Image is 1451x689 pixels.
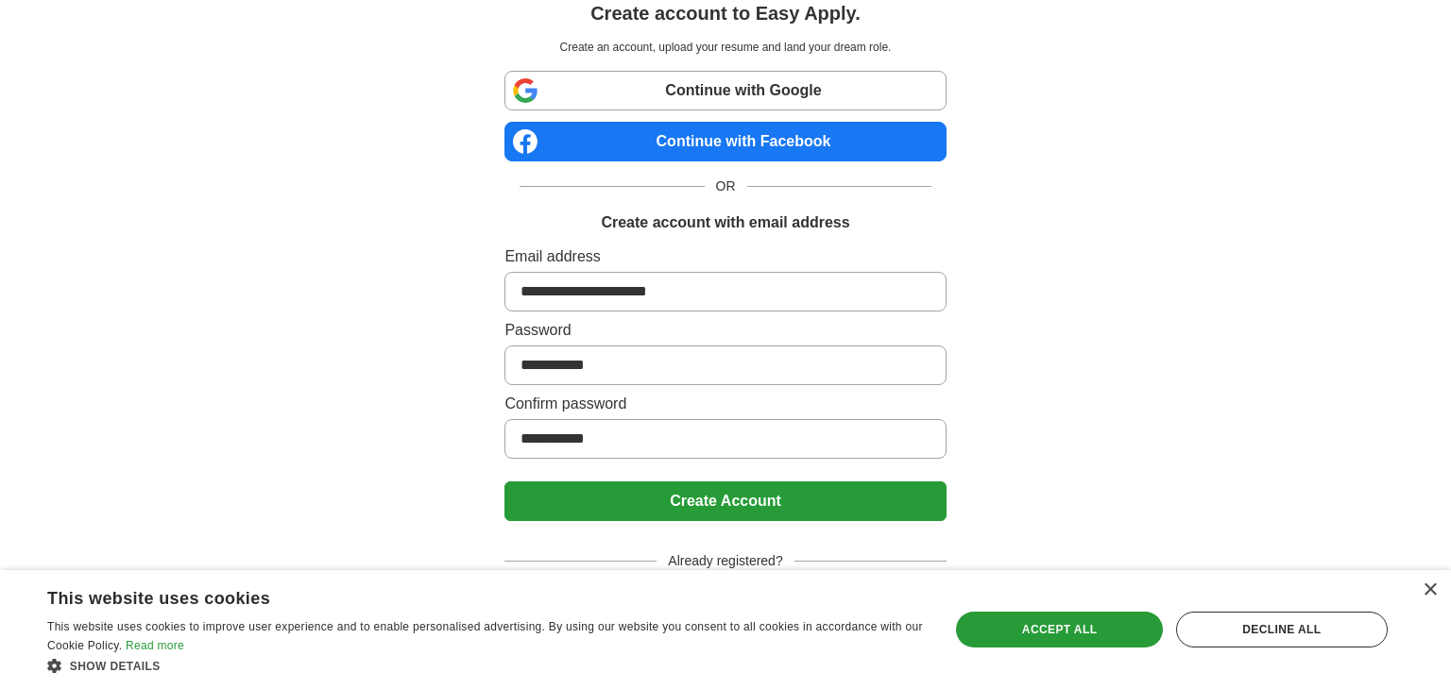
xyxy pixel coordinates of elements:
div: This website uses cookies [47,581,876,610]
a: Continue with Facebook [504,122,946,161]
label: Password [504,319,946,342]
p: Create an account, upload your resume and land your dream role. [508,39,942,56]
button: Create Account [504,481,946,521]
div: Accept all [956,612,1162,647]
a: Read more, opens a new window [126,639,184,652]
div: Show details [47,656,923,675]
h1: Create account with email address [601,211,849,234]
label: Confirm password [504,393,946,415]
div: Decline all [1176,612,1388,647]
span: Already registered? [657,551,794,571]
a: Continue with Google [504,71,946,110]
div: Close [1423,583,1437,597]
span: This website uses cookies to improve user experience and to enable personalised advertising. By u... [47,620,923,652]
span: Show details [70,660,161,673]
label: Email address [504,245,946,268]
span: OR [705,176,747,196]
